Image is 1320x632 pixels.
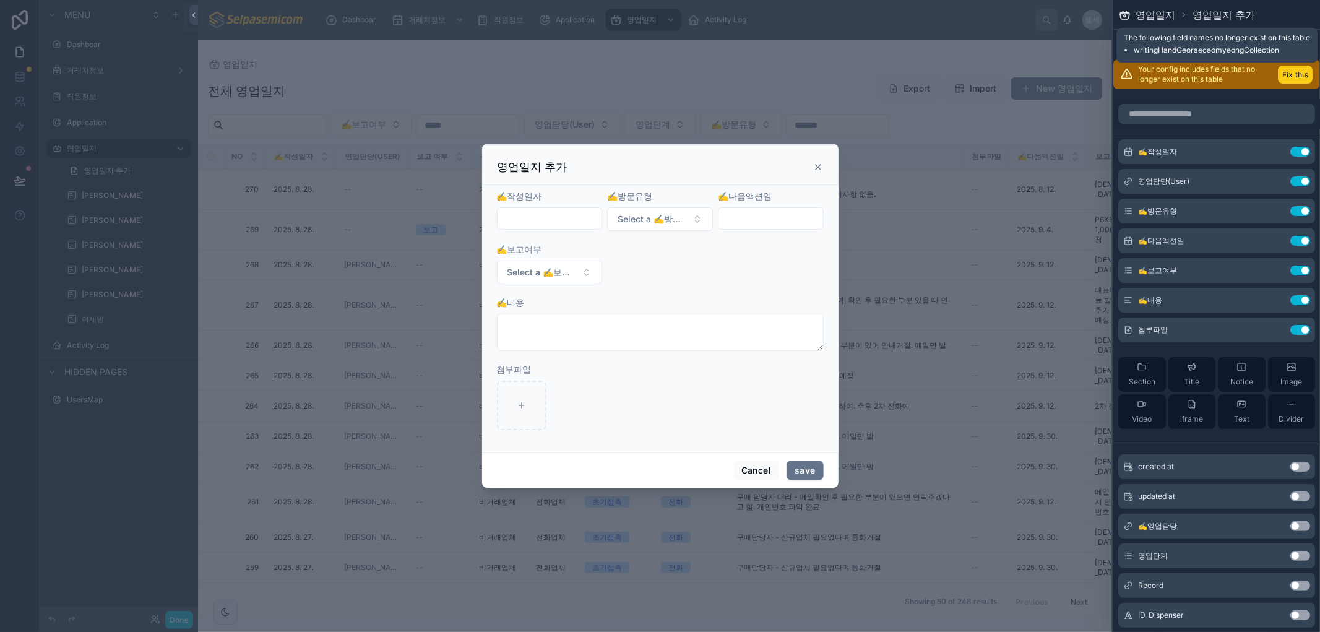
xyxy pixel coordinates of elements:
button: Cancel [733,461,779,480]
span: ✍️방문유형 [1138,206,1177,216]
span: ✍️작성일자 [1138,147,1177,157]
span: iframe [1180,414,1203,424]
span: updated at [1138,491,1175,501]
button: Video [1118,394,1166,429]
span: Select a ✍️방문유형 [618,213,688,225]
span: The following field names no longer exist on this table [1124,33,1310,43]
button: Title [1168,357,1216,392]
button: save [787,461,823,480]
span: 첨부파일 [1138,325,1168,335]
span: Title [1184,377,1199,387]
button: Divider [1268,394,1316,429]
span: 영업일지 [1136,7,1175,22]
span: Text [1234,414,1249,424]
h3: 영업일지 추가 [498,160,567,175]
li: writingHandGeoraeceomyeongCollection [1134,45,1310,55]
button: Section [1118,357,1166,392]
span: created at [1138,462,1174,472]
span: ID_Dispenser [1138,610,1184,620]
span: Image [1280,377,1302,387]
span: ✍️다음액션일 [718,191,772,201]
span: Notice [1230,377,1253,387]
span: ✍️내용 [497,297,525,308]
span: 영업일지 추가 [1193,7,1255,22]
span: 첨부파일 [497,364,532,374]
button: Select Button [607,207,713,231]
button: Notice [1218,357,1266,392]
span: Divider [1279,414,1304,424]
button: Text [1218,394,1266,429]
span: Record [1138,581,1163,591]
button: Fix this [1278,66,1313,84]
span: 영업담당(User) [1138,176,1189,186]
button: Image [1268,357,1316,392]
button: Select Button [497,261,603,284]
span: Select a ✍️보고여부 [507,266,577,279]
span: ✍️보고여부 [497,244,542,254]
span: Video [1132,414,1152,424]
span: ✍️방문유형 [607,191,652,201]
span: Section [1129,377,1155,387]
button: iframe [1168,394,1216,429]
span: 영업단계 [1138,551,1168,561]
span: ✍️보고여부 [1138,266,1177,275]
p: Your config includes fields that no longer exist on this table [1138,64,1273,84]
span: ✍️내용 [1138,295,1162,305]
span: ✍️영업담당 [1138,521,1177,531]
span: ✍️다음액션일 [1138,236,1184,246]
span: ✍️작성일자 [497,191,542,201]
